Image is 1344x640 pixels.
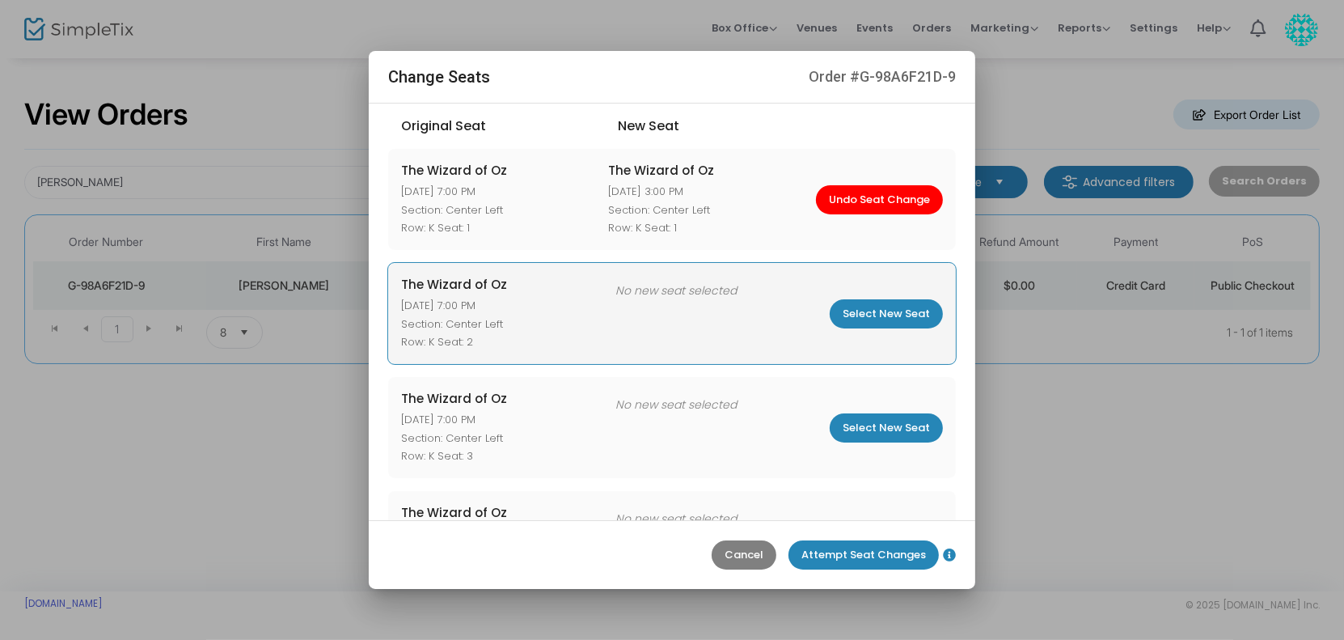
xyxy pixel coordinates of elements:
[618,117,835,136] span: New Seat
[788,540,939,570] m-button: Attempt Seat Changes
[609,220,810,236] span: Row: K Seat: 1
[401,504,609,523] span: The Wizard of Oz
[401,316,609,333] span: Section: Center Left
[401,162,602,180] span: The Wizard of Oz
[401,334,609,350] span: Row: K Seat: 2
[401,430,609,447] span: Section: Center Left
[809,64,956,90] span: Order #G-98A6F21D-9
[401,220,602,236] span: Row: K Seat: 1
[401,298,609,314] span: [DATE] 7:00 PM
[401,276,609,295] span: The Wizard of Oz
[401,390,609,409] span: The Wizard of Oz
[830,413,943,443] m-button: Select New Seat
[401,448,609,464] span: Row: K Seat: 3
[830,299,943,328] m-button: Select New Seat
[615,282,823,299] span: No new seat selected
[401,184,602,200] span: [DATE] 7:00 PM
[712,540,776,570] m-button: Cancel
[401,117,618,136] span: Original Seat
[615,511,823,528] span: No new seat selected
[388,64,490,90] h2: Change Seats
[609,162,810,180] span: The Wizard of Oz
[401,412,609,428] span: [DATE] 7:00 PM
[609,202,810,218] span: Section: Center Left
[401,202,602,218] span: Section: Center Left
[816,185,943,214] m-button: Undo Seat Change
[615,396,823,413] span: No new seat selected
[609,184,810,200] span: [DATE] 3:00 PM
